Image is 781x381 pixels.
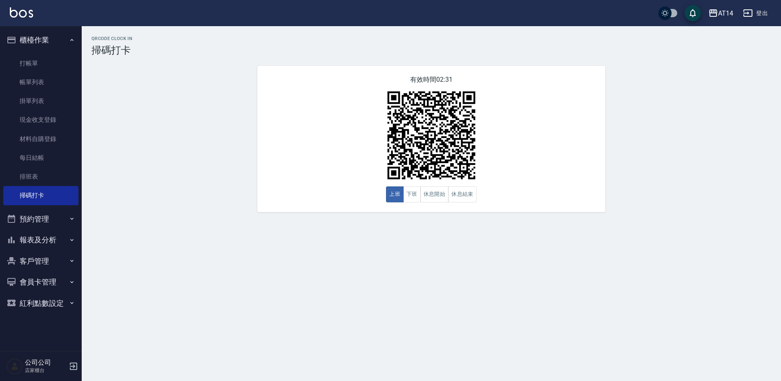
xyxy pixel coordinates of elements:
[3,130,78,148] a: 材料自購登錄
[25,367,67,374] p: 店家櫃台
[3,208,78,230] button: 預約管理
[3,148,78,167] a: 每日結帳
[685,5,701,21] button: save
[420,186,449,202] button: 休息開始
[3,293,78,314] button: 紅利點數設定
[3,92,78,110] a: 掛單列表
[3,29,78,51] button: 櫃檯作業
[91,36,771,41] h2: QRcode Clock In
[448,186,477,202] button: 休息結束
[705,5,736,22] button: AT14
[3,186,78,205] a: 掃碼打卡
[3,110,78,129] a: 現金收支登錄
[25,359,67,367] h5: 公司公司
[3,167,78,186] a: 排班表
[3,73,78,92] a: 帳單列表
[7,358,23,374] img: Person
[3,54,78,73] a: 打帳單
[403,186,421,202] button: 下班
[3,271,78,293] button: 會員卡管理
[257,66,605,212] div: 有效時間 02:31
[3,229,78,251] button: 報表及分析
[91,45,771,56] h3: 掃碼打卡
[718,8,733,18] div: AT14
[386,186,404,202] button: 上班
[10,7,33,18] img: Logo
[3,251,78,272] button: 客戶管理
[740,6,771,21] button: 登出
